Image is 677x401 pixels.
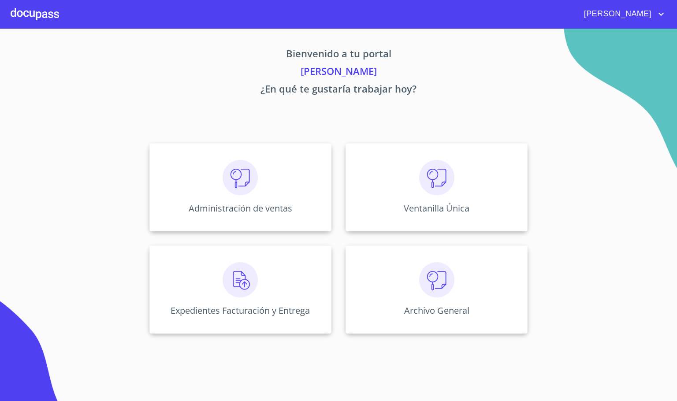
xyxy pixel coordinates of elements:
p: Administración de ventas [189,202,292,214]
img: consulta.png [419,160,454,195]
p: [PERSON_NAME] [67,64,610,82]
button: account of current user [577,7,666,21]
img: consulta.png [223,160,258,195]
p: Archivo General [404,304,469,316]
p: Bienvenido a tu portal [67,46,610,64]
p: Expedientes Facturación y Entrega [171,304,310,316]
img: consulta.png [419,262,454,297]
p: ¿En qué te gustaría trabajar hoy? [67,82,610,99]
img: carga.png [223,262,258,297]
span: [PERSON_NAME] [577,7,656,21]
p: Ventanilla Única [404,202,469,214]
